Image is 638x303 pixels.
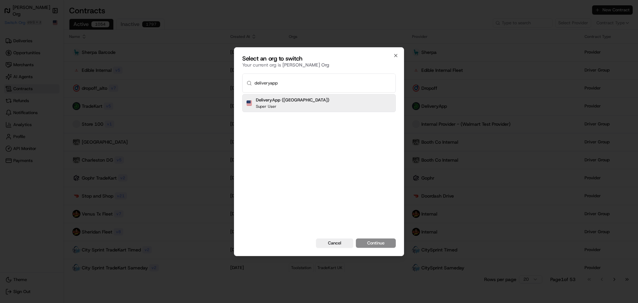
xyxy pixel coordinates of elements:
[256,104,329,109] p: Super User
[316,238,353,248] button: Cancel
[242,93,396,113] div: Suggestions
[282,62,329,68] span: [PERSON_NAME] Org
[256,97,329,103] h2: DeliveryApp ([GEOGRAPHIC_DATA])
[242,56,396,62] h2: Select an org to switch
[247,100,252,106] img: Flag of us
[242,62,396,68] p: Your current org is
[255,74,391,92] input: Type to search...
